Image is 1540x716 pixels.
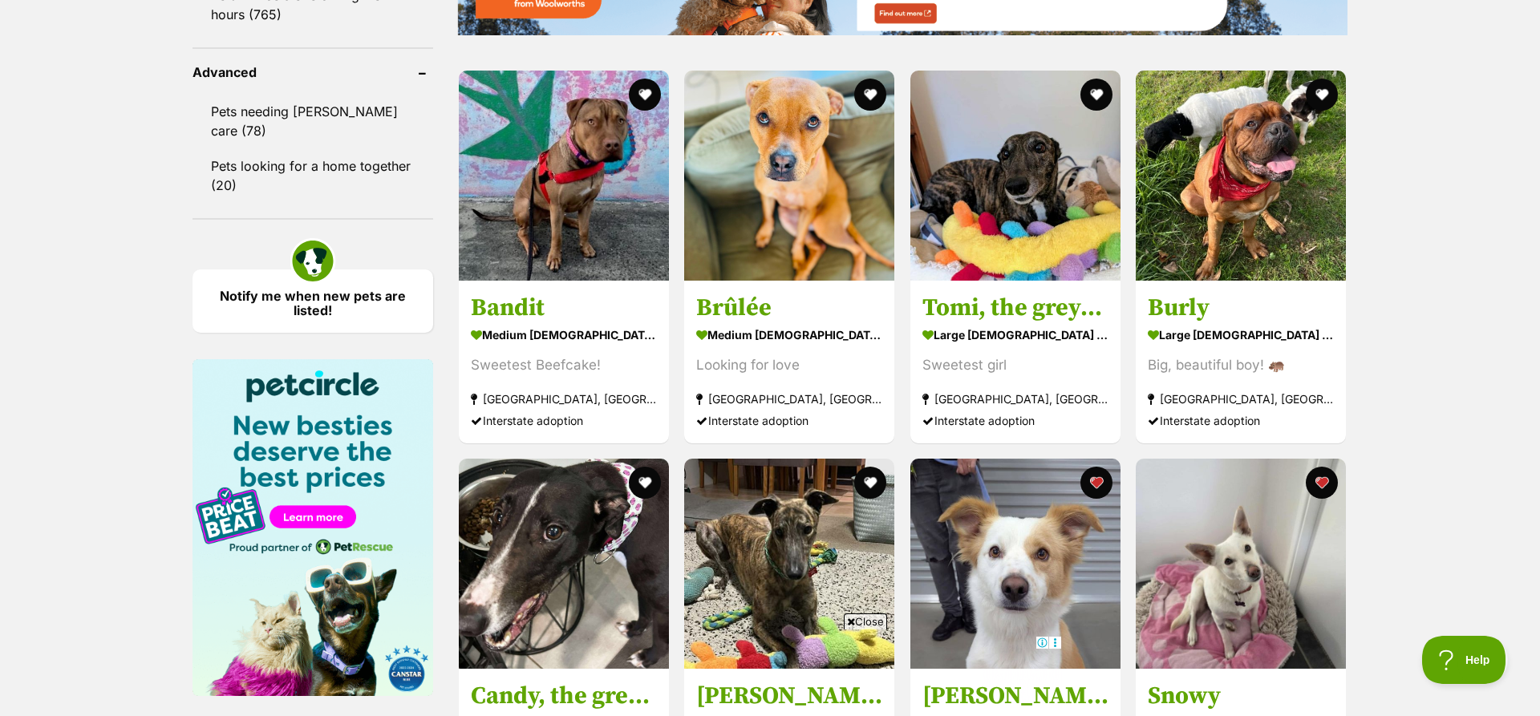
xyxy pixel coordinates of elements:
button: favourite [629,79,661,111]
a: Notify me when new pets are listed! [192,269,433,333]
h3: [PERSON_NAME] [922,680,1108,710]
strong: large [DEMOGRAPHIC_DATA] Dog [922,323,1108,346]
button: favourite [855,79,887,111]
button: favourite [1306,467,1338,499]
img: Brûlée - Staffy Dog [684,71,894,281]
h3: Brûlée [696,293,882,323]
button: favourite [1080,79,1112,111]
iframe: Help Scout Beacon - Open [1422,636,1508,684]
iframe: Advertisement [478,636,1062,708]
a: Tomi, the greyhound large [DEMOGRAPHIC_DATA] Dog Sweetest girl [GEOGRAPHIC_DATA], [GEOGRAPHIC_DAT... [910,281,1121,443]
div: Sweetest girl [922,354,1108,376]
strong: [GEOGRAPHIC_DATA], [GEOGRAPHIC_DATA] [1148,388,1334,410]
button: favourite [1306,79,1338,111]
a: Pets needing [PERSON_NAME] care (78) [192,95,433,148]
div: Interstate adoption [696,410,882,431]
strong: [GEOGRAPHIC_DATA], [GEOGRAPHIC_DATA] [696,388,882,410]
img: Pet Circle promo banner [192,359,433,696]
img: Candy, the greyhound - Greyhound Dog [459,459,669,669]
img: Snowy - Australian Kelpie Dog [1136,459,1346,669]
h3: Burly [1148,293,1334,323]
div: Interstate adoption [471,410,657,431]
strong: [GEOGRAPHIC_DATA], [GEOGRAPHIC_DATA] [471,388,657,410]
div: Interstate adoption [922,410,1108,431]
a: Burly large [DEMOGRAPHIC_DATA] Dog Big, beautiful boy! 🦛 [GEOGRAPHIC_DATA], [GEOGRAPHIC_DATA] Int... [1136,281,1346,443]
a: Bandit medium [DEMOGRAPHIC_DATA] Dog Sweetest Beefcake! [GEOGRAPHIC_DATA], [GEOGRAPHIC_DATA] Inte... [459,281,669,443]
img: Tomi, the greyhound - Greyhound Dog [910,71,1121,281]
img: Tyson, the greyhound - Greyhound Dog [684,459,894,669]
img: Burly - Dogue de Bordeaux Dog [1136,71,1346,281]
h3: Candy, the greyhound [471,680,657,710]
strong: large [DEMOGRAPHIC_DATA] Dog [1148,323,1334,346]
strong: medium [DEMOGRAPHIC_DATA] Dog [471,323,657,346]
strong: [GEOGRAPHIC_DATA], [GEOGRAPHIC_DATA] [922,388,1108,410]
img: Marshall - Border Collie Dog [910,459,1121,669]
span: Close [844,613,887,629]
button: favourite [629,467,661,499]
strong: medium [DEMOGRAPHIC_DATA] Dog [696,323,882,346]
div: Looking for love [696,354,882,376]
header: Advanced [192,65,433,79]
div: Big, beautiful boy! 🦛 [1148,354,1334,376]
button: favourite [1080,467,1112,499]
h3: Tomi, the greyhound [922,293,1108,323]
img: Bandit - American Staffordshire Bull Terrier Dog [459,71,669,281]
button: favourite [855,467,887,499]
a: Pets looking for a home together (20) [192,149,433,202]
div: Interstate adoption [1148,410,1334,431]
a: Brûlée medium [DEMOGRAPHIC_DATA] Dog Looking for love [GEOGRAPHIC_DATA], [GEOGRAPHIC_DATA] Inters... [684,281,894,443]
h3: Snowy [1148,680,1334,710]
div: Sweetest Beefcake! [471,354,657,376]
h3: Bandit [471,293,657,323]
